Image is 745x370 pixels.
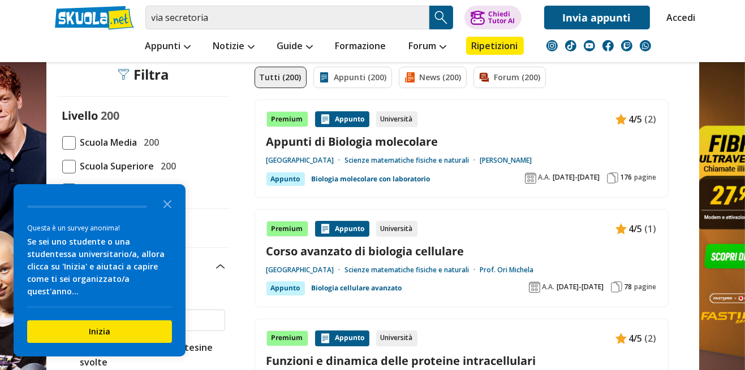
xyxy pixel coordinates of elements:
[635,282,657,291] span: pagine
[615,333,627,344] img: Appunti contenuto
[629,331,643,346] span: 4/5
[635,173,657,182] span: pagine
[429,6,453,29] button: Search Button
[118,67,169,82] div: Filtra
[315,111,369,127] div: Appunto
[399,67,467,88] a: News (200)
[376,330,417,346] div: Università
[621,173,632,182] span: 176
[584,40,595,51] img: youtube
[602,40,614,51] img: facebook
[404,72,415,83] img: News filtro contenuto
[313,67,392,88] a: Appunti (200)
[376,221,417,237] div: Università
[625,282,632,291] span: 78
[333,37,389,57] a: Formazione
[480,156,532,165] a: [PERSON_NAME]
[645,331,657,346] span: (2)
[76,159,154,173] span: Scuola Superiore
[312,281,402,295] a: Biologia cellulare avanzato
[480,265,534,275] a: Prof. Ori Michela
[345,156,480,165] a: Scienze matematiche fisiche e naturali
[645,112,657,127] span: (2)
[376,111,417,127] div: Università
[488,11,515,24] div: Chiedi Tutor AI
[266,134,657,149] a: Appunti di Biologia molecolare
[565,40,576,51] img: tiktok
[318,72,330,83] img: Appunti filtro contenuto
[406,37,449,57] a: Forum
[464,6,522,29] button: ChiediTutor AI
[266,156,345,165] a: [GEOGRAPHIC_DATA]
[266,221,308,237] div: Premium
[101,108,120,123] span: 200
[156,192,179,215] button: Close the survey
[14,184,186,356] div: Survey
[546,40,558,51] img: instagram
[611,281,622,293] img: Pagine
[529,281,540,293] img: Anno accademico
[128,182,148,197] span: 200
[525,172,536,184] img: Anno accademico
[27,223,172,233] div: Questa è un survey anonima!
[27,320,172,343] button: Inizia
[315,221,369,237] div: Appunto
[266,353,657,368] a: Funzioni e dinamica delle proteine intracellulari
[542,282,555,291] span: A.A.
[345,265,480,275] a: Scienze matematiche fisiche e naturali
[315,330,369,346] div: Appunto
[266,111,308,127] div: Premium
[76,182,126,197] span: Università
[645,221,657,236] span: (1)
[320,223,331,234] img: Appunti contenuto
[266,330,308,346] div: Premium
[76,135,137,150] span: Scuola Media
[320,114,331,125] img: Appunti contenuto
[143,37,193,57] a: Appunti
[145,6,429,29] input: Cerca appunti, riassunti o versioni
[479,72,490,83] img: Forum filtro contenuto
[320,333,331,344] img: Appunti contenuto
[62,108,98,123] label: Livello
[473,67,546,88] a: Forum (200)
[629,221,643,236] span: 4/5
[266,265,345,275] a: [GEOGRAPHIC_DATA]
[607,172,618,184] img: Pagine
[621,40,632,51] img: twitch
[27,236,172,298] div: Se sei uno studente o una studentessa universitario/a, allora clicca su 'Inizia' e aiutaci a capi...
[667,6,691,29] a: Accedi
[553,173,600,182] span: [DATE]-[DATE]
[557,282,604,291] span: [DATE]-[DATE]
[255,67,307,88] a: Tutti (200)
[640,40,651,51] img: WhatsApp
[539,173,551,182] span: A.A.
[615,223,627,234] img: Appunti contenuto
[216,264,225,269] img: Apri e chiudi sezione
[274,37,316,57] a: Guide
[140,135,160,150] span: 200
[266,172,305,186] div: Appunto
[433,9,450,26] img: Cerca appunti, riassunti o versioni
[210,37,257,57] a: Notizie
[266,281,305,295] div: Appunto
[629,112,643,127] span: 4/5
[118,69,129,80] img: Filtra filtri mobile
[615,114,627,125] img: Appunti contenuto
[544,6,650,29] a: Invia appunti
[266,243,657,259] a: Corso avanzato di biologia cellulare
[466,37,524,55] a: Ripetizioni
[312,172,430,186] a: Biologia molecolare con laboratorio
[157,159,176,173] span: 200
